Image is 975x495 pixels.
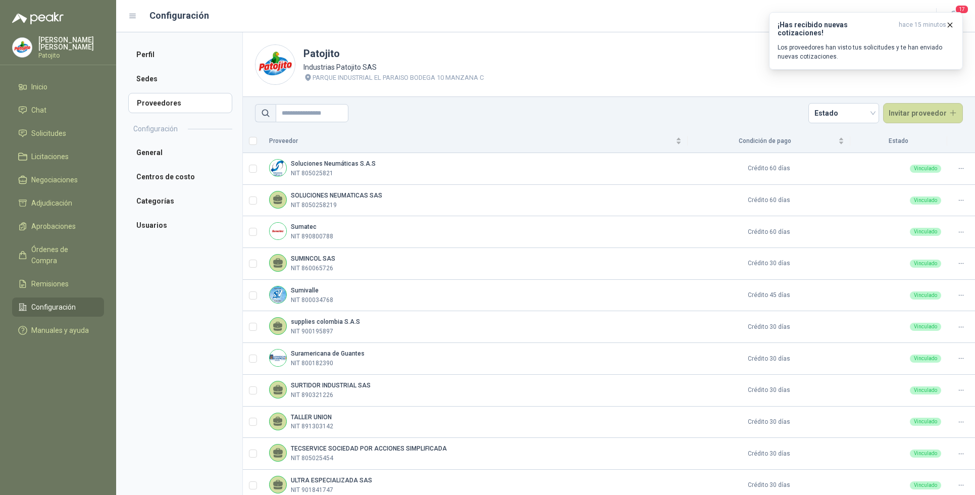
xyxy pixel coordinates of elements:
[955,5,969,14] span: 17
[133,123,178,134] h2: Configuración
[291,232,333,241] p: NIT 890800788
[128,191,232,211] a: Categorías
[12,124,104,143] a: Solicitudes
[31,81,47,92] span: Inicio
[291,485,333,495] p: NIT 901841747
[31,278,69,289] span: Remisiones
[291,192,382,199] b: SOLUCIONES NEUMATICAS SAS
[12,147,104,166] a: Licitaciones
[270,160,286,176] img: Company Logo
[291,350,365,357] b: Suramericana de Guantes
[291,390,333,400] p: NIT 890321226
[128,93,232,113] a: Proveedores
[38,36,104,51] p: [PERSON_NAME] [PERSON_NAME]
[263,129,688,153] th: Proveedor
[291,287,319,294] b: Sumivalle
[910,386,941,394] div: Vinculado
[313,73,484,83] p: PARQUE INDUSTRIAL EL PARAISO BODEGA 10 MANZANA C
[291,160,376,167] b: Soluciones Neumáticas S.A.S
[128,142,232,163] a: General
[12,77,104,96] a: Inicio
[291,382,371,389] b: SURTIDOR INDUSTRIAL SAS
[910,450,941,458] div: Vinculado
[910,228,941,236] div: Vinculado
[270,223,286,239] img: Company Logo
[291,445,447,452] b: TECSERVICE SOCIEDAD POR ACCIONES SIMPLIFICADA
[291,295,333,305] p: NIT 800034768
[883,103,963,123] button: Invitar proveedor
[12,240,104,270] a: Órdenes de Compra
[769,12,963,70] button: ¡Has recibido nuevas cotizaciones!hace 15 minutos Los proveedores han visto tus solicitudes y te ...
[128,167,232,187] a: Centros de costo
[31,221,76,232] span: Aprobaciones
[12,101,104,120] a: Chat
[291,264,333,273] p: NIT 860065726
[910,323,941,331] div: Vinculado
[31,325,89,336] span: Manuales y ayuda
[12,170,104,189] a: Negociaciones
[12,12,64,24] img: Logo peakr
[12,298,104,317] a: Configuración
[12,321,104,340] a: Manuales y ayuda
[688,280,850,312] td: Crédito 45 días
[688,153,850,185] td: Crédito 60 días
[688,311,850,343] td: Crédito 30 días
[291,414,332,421] b: TALLER UNION
[12,217,104,236] a: Aprobaciones
[291,422,333,431] p: NIT 891303142
[291,255,335,262] b: SUMINCOL SAS
[149,9,209,23] h1: Configuración
[128,69,232,89] a: Sedes
[688,438,850,470] td: Crédito 30 días
[945,7,963,25] button: 17
[688,375,850,407] td: Crédito 30 días
[910,481,941,489] div: Vinculado
[291,223,317,230] b: Sumatec
[910,196,941,205] div: Vinculado
[910,291,941,300] div: Vinculado
[13,38,32,57] img: Company Logo
[31,244,94,266] span: Órdenes de Compra
[778,43,954,61] p: Los proveedores han visto tus solicitudes y te han enviado nuevas cotizaciones.
[910,260,941,268] div: Vinculado
[291,359,333,368] p: NIT 800182390
[128,215,232,235] a: Usuarios
[270,350,286,366] img: Company Logo
[31,105,46,116] span: Chat
[31,128,66,139] span: Solicitudes
[688,343,850,375] td: Crédito 30 días
[31,174,78,185] span: Negociaciones
[814,106,873,121] span: Estado
[303,46,484,62] h1: Patojito
[688,185,850,217] td: Crédito 60 días
[270,286,286,303] img: Company Logo
[899,21,946,37] span: hace 15 minutos
[910,165,941,173] div: Vinculado
[850,129,947,153] th: Estado
[31,197,72,209] span: Adjudicación
[688,129,850,153] th: Condición de pago
[31,151,69,162] span: Licitaciones
[128,44,232,65] a: Perfil
[291,318,360,325] b: supplies colombia S.A.S
[694,136,836,146] span: Condición de pago
[688,248,850,280] td: Crédito 30 días
[291,169,333,178] p: NIT 805025821
[291,477,372,484] b: ULTRA ESPECIALIZADA SAS
[291,327,333,336] p: NIT 900195897
[291,454,333,463] p: NIT 805025454
[269,136,674,146] span: Proveedor
[303,62,484,73] p: Industrias Patojito SAS
[291,201,337,210] p: NIT 8050258219
[910,355,941,363] div: Vinculado
[688,407,850,438] td: Crédito 30 días
[31,302,76,313] span: Configuración
[778,21,895,37] h3: ¡Has recibido nuevas cotizaciones!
